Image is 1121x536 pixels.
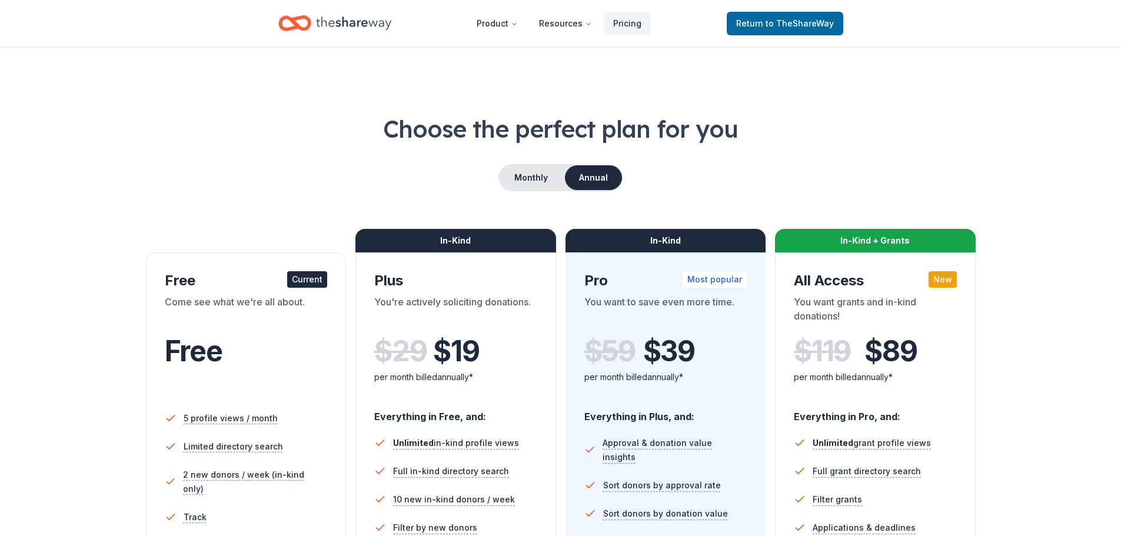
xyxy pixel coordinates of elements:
[864,335,917,368] span: $ 89
[374,295,537,328] div: You're actively soliciting donations.
[794,399,957,424] div: Everything in Pro, and:
[355,229,556,252] div: In-Kind
[184,411,278,425] span: 5 profile views / month
[603,478,721,492] span: Sort donors by approval rate
[813,521,916,535] span: Applications & deadlines
[500,165,563,190] button: Monthly
[433,335,479,368] span: $ 19
[565,165,622,190] button: Annual
[47,112,1074,145] h1: Choose the perfect plan for you
[584,295,747,328] div: You want to save even more time.
[584,370,747,384] div: per month billed annually*
[813,438,931,448] span: grant profile views
[287,271,327,288] div: Current
[683,271,747,288] div: Most popular
[794,271,957,290] div: All Access
[393,521,477,535] span: Filter by new donors
[165,295,328,328] div: Come see what we're all about.
[393,438,434,448] span: Unlimited
[775,229,976,252] div: In-Kind + Grants
[643,335,695,368] span: $ 39
[530,12,601,35] button: Resources
[766,18,834,28] span: to TheShareWay
[393,464,509,478] span: Full in-kind directory search
[813,438,853,448] span: Unlimited
[184,510,207,524] span: Track
[727,12,843,35] a: Returnto TheShareWay
[566,229,766,252] div: In-Kind
[794,370,957,384] div: per month billed annually*
[184,440,283,454] span: Limited directory search
[183,468,327,496] span: 2 new donors / week (in-kind only)
[393,438,519,448] span: in-kind profile views
[736,16,834,31] span: Return
[467,9,651,37] nav: Main
[604,12,651,35] a: Pricing
[794,295,957,328] div: You want grants and in-kind donations!
[813,464,921,478] span: Full grant directory search
[603,436,747,464] span: Approval & donation value insights
[584,271,747,290] div: Pro
[374,271,537,290] div: Plus
[374,399,537,424] div: Everything in Free, and:
[584,399,747,424] div: Everything in Plus, and:
[374,370,537,384] div: per month billed annually*
[929,271,957,288] div: New
[165,271,328,290] div: Free
[278,9,391,37] a: Home
[393,492,515,507] span: 10 new in-kind donors / week
[603,507,728,521] span: Sort donors by donation value
[467,12,527,35] button: Product
[165,334,222,368] span: Free
[813,492,862,507] span: Filter grants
